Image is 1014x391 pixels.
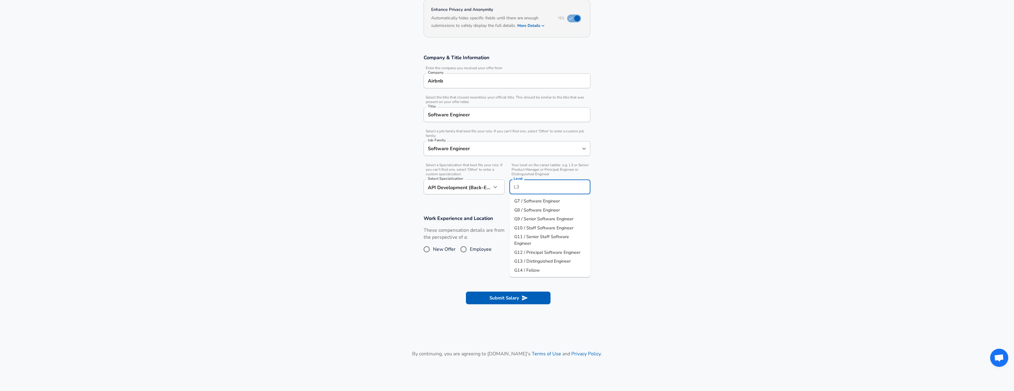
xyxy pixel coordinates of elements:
h4: Enhance Privacy and Anonymity [431,7,551,13]
span: G14 / Fellow [514,267,540,273]
h3: Work Experience and Location [424,215,590,222]
span: Enter the company you received your offer from [424,66,590,70]
button: More Details [517,21,545,30]
span: Your level on the career ladder. e.g. L3 or Senior Product Manager or Principal Engineer or Disti... [509,163,590,176]
span: G7 / Software Engineer [514,198,560,204]
div: Open chat [990,349,1008,367]
label: These compensation details are from the perspective of a: [424,227,505,241]
span: Select a job family that best fits your role. If you can't find one, select 'Other' to enter a cu... [424,129,590,138]
span: Yes [558,16,564,21]
input: Google [426,76,588,86]
span: G11 / Senior Staff Software Engineer [514,234,569,246]
a: Terms of Use [532,351,561,357]
span: Select a Specialization that best fits your role. If you can't find one, select 'Other' to enter ... [424,163,505,176]
input: Software Engineer [426,144,579,153]
label: Title [428,105,436,108]
span: Select the title that closest resembles your official title. This should be similar to the title ... [424,95,590,104]
label: Select Specialization [428,177,463,180]
label: Company [428,71,444,74]
span: Employee [470,246,492,253]
span: G12 / Principal Software Engineer [514,249,580,255]
input: Software Engineer [426,110,588,119]
button: Open [580,144,588,153]
h3: Company & Title Information [424,54,590,61]
button: Submit Salary [466,292,551,304]
span: G13 / Distinguished Engineer [514,258,571,264]
span: G10 / Staff Software Engineer [514,225,573,231]
div: API Development (Back-End) [424,179,491,194]
span: New Offer [433,246,456,253]
label: Level [514,177,523,180]
input: L3 [512,182,588,192]
h6: Automatically hides specific fields until there are enough submissions to safely display the full... [431,15,551,30]
span: G9 / Senior Software Engineer [514,216,573,222]
label: Job Family [428,138,446,142]
span: G8 / Software Engineer [514,207,560,213]
a: Privacy Policy [571,351,601,357]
